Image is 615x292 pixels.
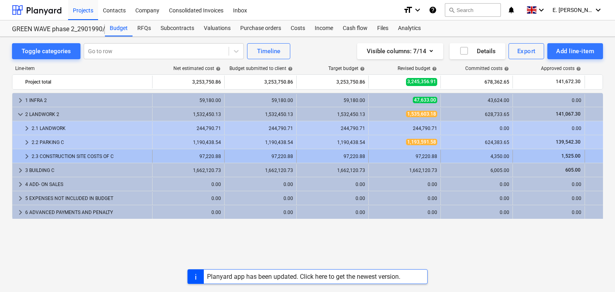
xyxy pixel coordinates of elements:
div: Timeline [257,46,280,56]
div: 97,220.88 [372,154,437,159]
span: keyboard_arrow_down [16,110,25,119]
div: 3,253,750.86 [156,76,221,88]
span: 47,633.00 [413,97,437,103]
div: Revised budget [398,66,437,71]
div: 1,662,120.73 [228,168,293,173]
div: 0.00 [444,182,509,187]
div: 1,662,120.73 [300,168,365,173]
div: 0.00 [300,210,365,215]
div: 0.00 [156,210,221,215]
span: 3,245,356.91 [406,78,437,86]
div: 1,190,438.54 [300,140,365,145]
div: Toggle categories [22,46,71,56]
a: Cash flow [338,20,372,36]
span: keyboard_arrow_right [16,208,25,217]
div: Target budget [328,66,365,71]
div: 97,220.88 [228,154,293,159]
div: 43,624.00 [444,98,509,103]
div: Visible columns : 7/14 [367,46,434,56]
a: RFQs [133,20,156,36]
div: Planyard app has been updated. Click here to get the newest version. [207,273,400,280]
div: 3,253,750.86 [228,76,293,88]
span: keyboard_arrow_right [16,96,25,105]
div: 1,662,120.73 [156,168,221,173]
a: Valuations [199,20,235,36]
span: help [214,66,221,71]
div: 1,532,450.13 [156,112,221,117]
a: Analytics [393,20,426,36]
div: 0.00 [300,196,365,201]
a: Budget [105,20,133,36]
div: 0.00 [444,126,509,131]
div: 0.00 [444,196,509,201]
div: 5 EXPENSES NOT INCLUDED IN BUDGET [25,192,149,205]
span: help [286,66,293,71]
div: 59,180.00 [228,98,293,103]
span: keyboard_arrow_right [22,152,32,161]
div: 2 LANDWORK 2 [25,108,149,121]
div: Add line-item [556,46,594,56]
div: Project total [25,76,149,88]
div: 2.3 CONSTRUCTION SITE COSTS OF C [32,150,149,163]
div: 244,790.71 [228,126,293,131]
span: keyboard_arrow_right [22,138,32,147]
div: Net estimated cost [173,66,221,71]
div: 1 INFRA 2 [25,94,149,107]
div: 624,383.65 [444,140,509,145]
div: Chat Widget [575,254,615,292]
span: keyboard_arrow_right [16,180,25,189]
span: help [575,66,581,71]
a: Purchase orders [235,20,286,36]
button: Visible columns:7/14 [357,43,443,59]
div: 678,362.65 [444,76,509,88]
button: Timeline [247,43,290,59]
button: Add line-item [547,43,603,59]
div: 0.00 [372,182,437,187]
div: 0.00 [516,210,581,215]
div: 0.00 [228,210,293,215]
div: 1,532,450.13 [300,112,365,117]
div: 59,180.00 [156,98,221,103]
div: 0.00 [516,196,581,201]
div: 0.00 [372,196,437,201]
span: keyboard_arrow_right [22,124,32,133]
div: 4,350.00 [444,154,509,159]
div: Line-item [12,66,152,71]
button: Details [450,43,505,59]
div: Committed costs [465,66,509,71]
a: Costs [286,20,310,36]
div: 0.00 [444,210,509,215]
div: 0.00 [372,210,437,215]
span: help [430,66,437,71]
div: 0.00 [228,196,293,201]
span: help [502,66,509,71]
div: 0.00 [156,196,221,201]
div: 59,180.00 [300,98,365,103]
span: 141,067.30 [555,111,581,117]
div: 0.00 [516,98,581,103]
span: 1,525.00 [561,153,581,159]
div: 97,220.88 [300,154,365,159]
div: 1,190,438.54 [228,140,293,145]
div: 2.2 PARKING C [32,136,149,149]
span: 141,672.30 [555,78,581,85]
div: 628,733.65 [444,112,509,117]
span: 1,193,591.58 [406,139,437,145]
div: 244,790.71 [156,126,221,131]
div: 4 ADD- ON SALES [25,178,149,191]
div: Budget submitted to client [229,66,293,71]
div: 2.1 LANDWORK [32,122,149,135]
div: 97,220.88 [156,154,221,159]
div: 3 BUILDING C [25,164,149,177]
div: Export [517,46,536,56]
div: 244,790.71 [300,126,365,131]
span: help [358,66,365,71]
div: Approved costs [541,66,581,71]
div: Income [310,20,338,36]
